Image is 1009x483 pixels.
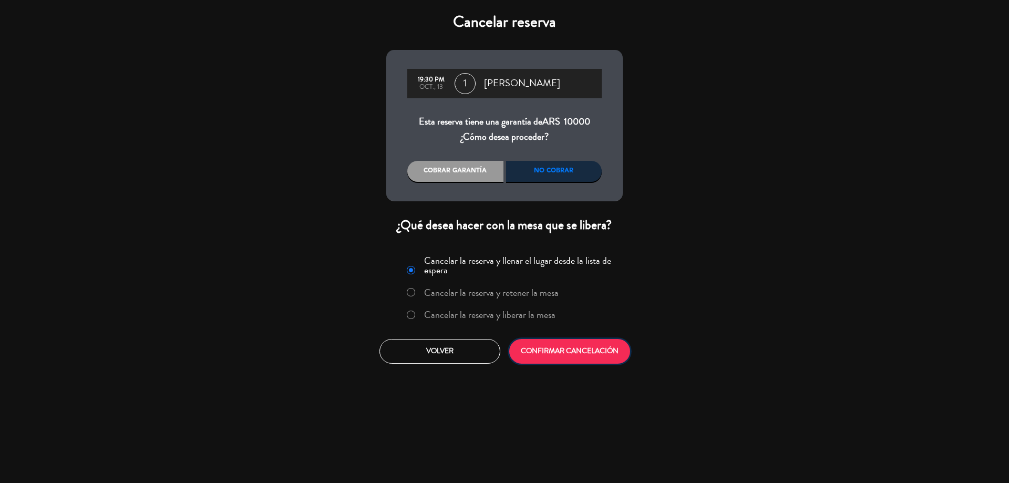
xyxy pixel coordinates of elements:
[424,310,555,320] label: Cancelar la reserva y liberar la mesa
[424,288,559,297] label: Cancelar la reserva y retener la mesa
[407,114,602,145] div: Esta reserva tiene una garantía de ¿Cómo desea proceder?
[564,115,590,128] span: 10000
[509,339,630,364] button: CONFIRMAR CANCELACIÓN
[407,161,503,182] div: Cobrar garantía
[413,76,449,84] div: 19:30 PM
[413,84,449,91] div: oct., 13
[542,115,560,128] span: ARS
[386,13,623,32] h4: Cancelar reserva
[424,256,616,275] label: Cancelar la reserva y llenar el lugar desde la lista de espera
[379,339,500,364] button: Volver
[484,76,560,91] span: [PERSON_NAME]
[506,161,602,182] div: No cobrar
[386,217,623,233] div: ¿Qué desea hacer con la mesa que se libera?
[455,73,476,94] span: 1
